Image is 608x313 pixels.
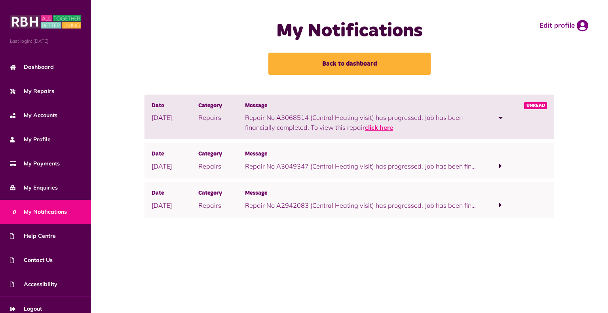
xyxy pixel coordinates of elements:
[10,207,19,216] span: 0
[10,111,57,120] span: My Accounts
[198,201,245,210] p: Repairs
[10,232,56,240] span: Help Centre
[228,20,471,43] h1: My Notifications
[10,280,57,288] span: Accessibility
[10,14,81,30] img: MyRBH
[10,159,60,168] span: My Payments
[198,161,245,171] p: Repairs
[152,102,198,110] span: Date
[10,38,81,45] span: Last login: [DATE]
[245,189,478,198] span: Message
[10,135,51,144] span: My Profile
[198,189,245,198] span: Category
[268,53,431,75] a: Back to dashboard
[524,102,547,109] span: Unread
[152,201,198,210] p: [DATE]
[152,189,198,198] span: Date
[198,150,245,159] span: Category
[245,161,478,171] p: Repair No A3049347 (Central Heating visit) has progressed. Job has been financially completed. To...
[152,161,198,171] p: [DATE]
[198,102,245,110] span: Category
[245,113,478,132] p: Repair No A3068514 (Central Heating visit) has progressed. Job has been financially completed. To...
[245,150,478,159] span: Message
[10,87,54,95] span: My Repairs
[10,256,53,264] span: Contact Us
[245,102,478,110] span: Message
[245,201,478,210] p: Repair No A2942083 (Central Heating visit) has progressed. Job has been financially completed. To...
[10,184,58,192] span: My Enquiries
[152,113,198,122] p: [DATE]
[10,208,67,216] span: My Notifications
[152,150,198,159] span: Date
[10,305,42,313] span: Logout
[365,123,393,131] a: click here
[10,63,54,71] span: Dashboard
[198,113,245,122] p: Repairs
[540,20,588,32] a: Edit profile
